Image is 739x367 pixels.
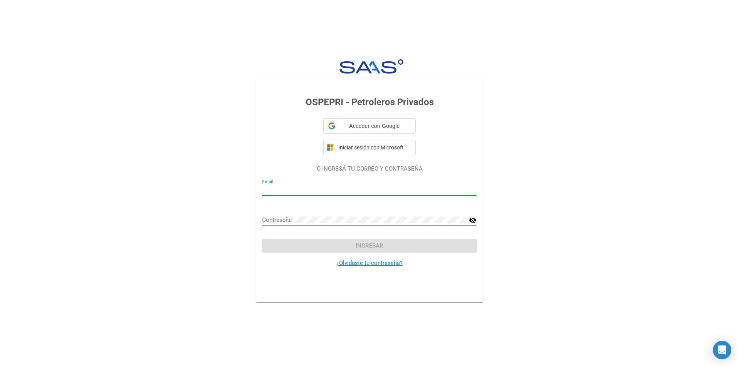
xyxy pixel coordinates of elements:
mat-icon: visibility_off [469,216,477,225]
p: O INGRESÁ TU CORREO Y CONTRASEÑA [262,164,477,173]
button: Iniciar sesión con Microsoft [323,140,416,155]
span: Iniciar sesión con Microsoft [337,144,412,151]
span: Acceder con Google [338,122,411,130]
div: Acceder con Google [323,118,416,134]
span: Ingresar [356,242,383,249]
div: Open Intercom Messenger [713,341,731,359]
h3: OSPEPRI - Petroleros Privados [262,95,477,109]
a: ¿Olvidaste tu contraseña? [336,260,403,266]
button: Ingresar [262,239,477,253]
